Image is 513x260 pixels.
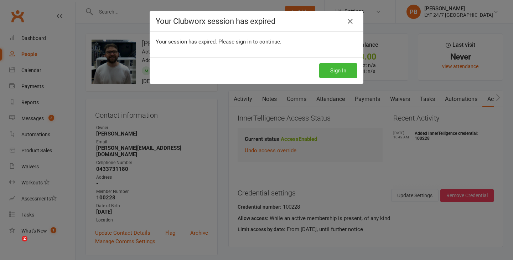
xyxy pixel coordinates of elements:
iframe: Intercom live chat [7,236,24,253]
span: 2 [22,236,27,241]
h4: Your Clubworx session has expired [156,17,357,26]
button: Sign In [319,63,357,78]
a: Close [344,16,356,27]
span: Your session has expired. Please sign in to continue. [156,39,281,45]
